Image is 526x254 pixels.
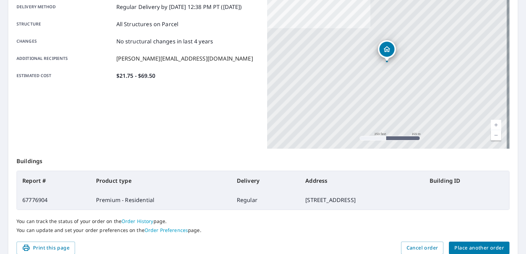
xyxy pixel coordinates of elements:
p: Delivery method [17,3,114,11]
p: $21.75 - $69.50 [116,72,155,80]
span: Print this page [22,244,70,252]
th: Delivery [231,171,300,190]
td: Premium - Residential [91,190,231,210]
p: Buildings [17,149,509,171]
p: Additional recipients [17,54,114,63]
th: Report # [17,171,91,190]
p: No structural changes in last 4 years [116,37,213,45]
p: Regular Delivery by [DATE] 12:38 PM PT ([DATE]) [116,3,242,11]
span: Cancel order [407,244,438,252]
p: Estimated cost [17,72,114,80]
div: Dropped pin, building 1, Residential property, 3529 Summit Ln San Angelo, TX 76904 [378,40,396,62]
td: 67776904 [17,190,91,210]
a: Order History [122,218,154,224]
a: Order Preferences [145,227,188,233]
p: Changes [17,37,114,45]
p: You can update and set your order preferences on the page. [17,227,509,233]
p: Structure [17,20,114,28]
th: Building ID [424,171,509,190]
span: Place another order [454,244,504,252]
td: Regular [231,190,300,210]
a: Current Level 17, Zoom In [491,120,501,130]
p: You can track the status of your order on the page. [17,218,509,224]
th: Address [300,171,424,190]
p: [PERSON_NAME][EMAIL_ADDRESS][DOMAIN_NAME] [116,54,253,63]
th: Product type [91,171,231,190]
td: [STREET_ADDRESS] [300,190,424,210]
p: All Structures on Parcel [116,20,179,28]
a: Current Level 17, Zoom Out [491,130,501,140]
